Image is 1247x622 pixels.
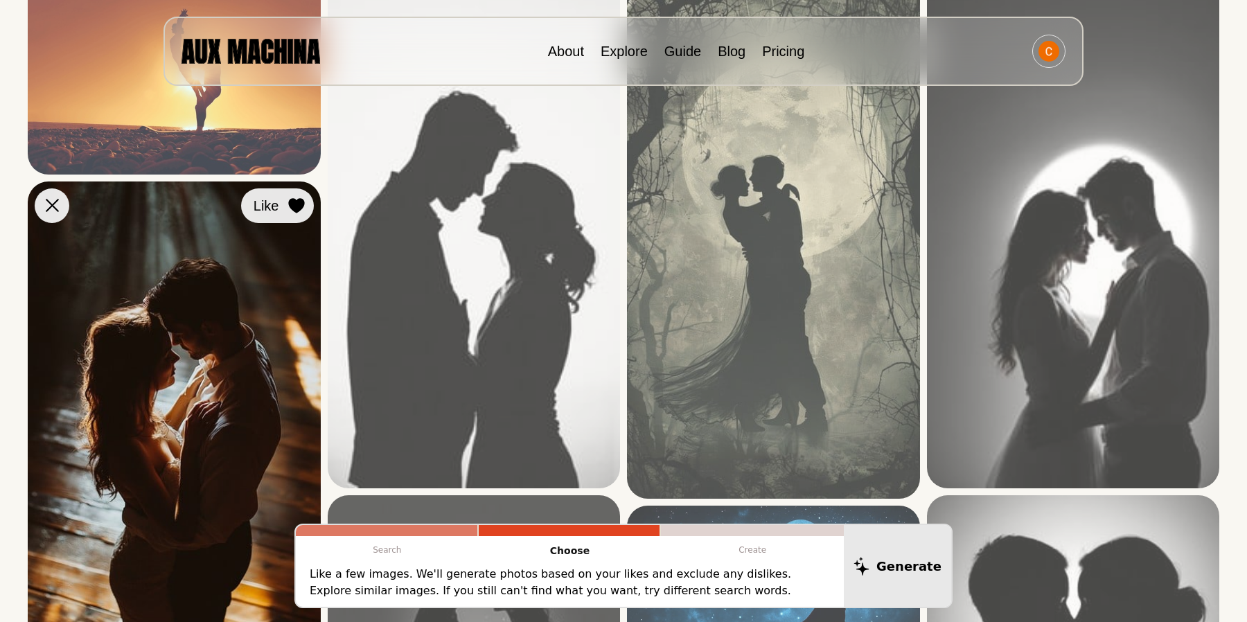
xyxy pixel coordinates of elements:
a: About [548,44,584,59]
img: AUX MACHINA [182,39,320,63]
img: Avatar [1038,41,1059,62]
a: Guide [664,44,701,59]
a: Explore [601,44,648,59]
button: Generate [844,525,951,607]
a: Blog [718,44,745,59]
p: Like a few images. We'll generate photos based on your likes and exclude any dislikes. Explore si... [310,566,830,599]
button: Like [241,188,314,223]
p: Search [296,536,479,564]
p: Choose [479,536,662,566]
a: Pricing [762,44,804,59]
span: Like [254,195,279,216]
p: Create [661,536,844,564]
